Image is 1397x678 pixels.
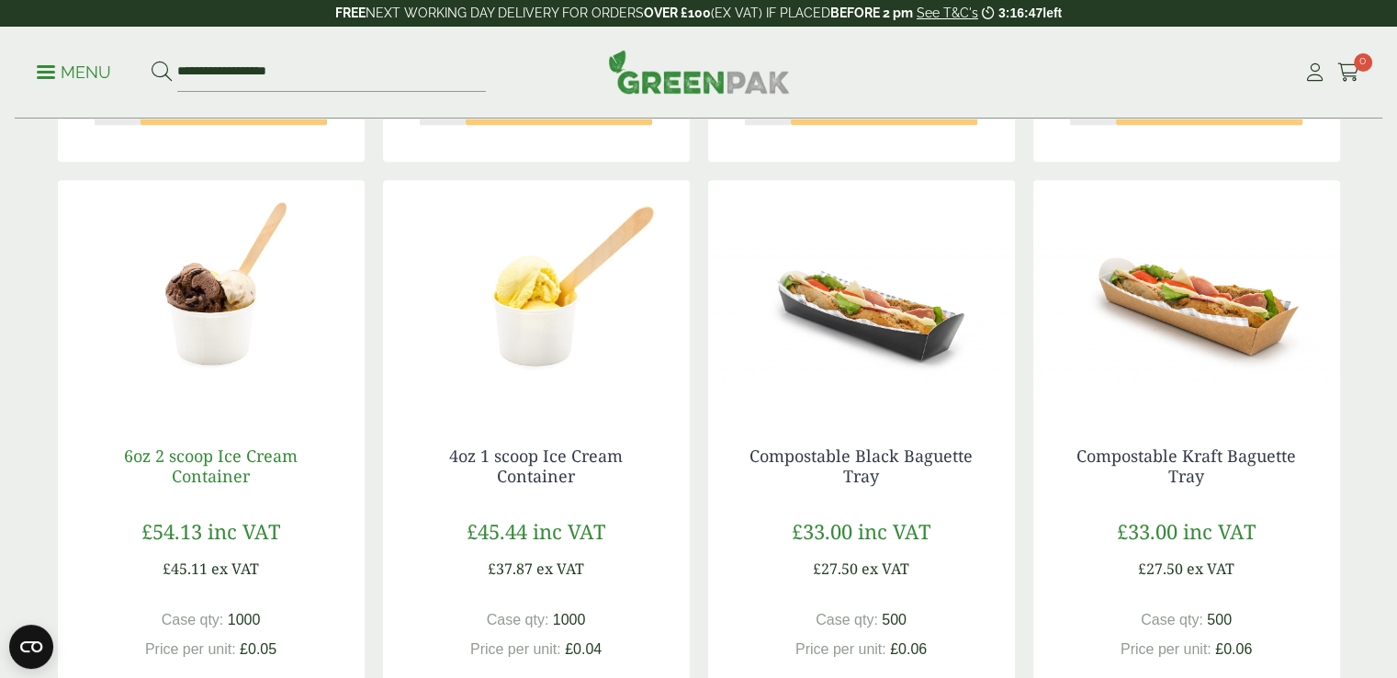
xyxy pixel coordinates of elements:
span: £33.00 [1117,517,1177,545]
span: Price per unit: [470,641,561,657]
p: Menu [37,62,111,84]
span: 1000 [228,612,261,627]
span: £33.00 [792,517,852,545]
a: See T&C's [917,6,978,20]
span: 1000 [553,612,586,627]
span: £0.05 [240,641,276,657]
a: Compostable Black Baguette Tray [749,445,973,487]
img: 6oz 2 Scoop Ice Cream Container with Ice Cream [58,180,365,410]
img: baguette tray [708,180,1015,410]
span: inc VAT [208,517,280,545]
i: Cart [1337,63,1360,82]
strong: BEFORE 2 pm [830,6,913,20]
img: 4oz 1 Scoop Ice Cream Container with Ice Cream [383,180,690,410]
span: £0.06 [890,641,927,657]
span: Case qty: [816,612,878,627]
span: Price per unit: [795,641,886,657]
button: Open CMP widget [9,625,53,669]
i: My Account [1303,63,1326,82]
span: £54.13 [141,517,202,545]
span: 0 [1354,53,1372,72]
a: 4oz 1 scoop Ice Cream Container [449,445,623,487]
a: 6oz 2 scoop Ice Cream Container [124,445,298,487]
strong: FREE [335,6,366,20]
img: GreenPak Supplies [608,50,790,94]
span: Price per unit: [145,641,236,657]
span: £45.11 [163,559,208,579]
span: ex VAT [211,559,259,579]
img: baguette tray [1033,180,1340,410]
span: Case qty: [1141,612,1203,627]
span: £0.04 [565,641,602,657]
a: Compostable Kraft Baguette Tray [1076,445,1296,487]
span: ex VAT [1187,559,1234,579]
a: 0 [1337,59,1360,86]
span: inc VAT [1183,517,1256,545]
span: Case qty: [487,612,549,627]
span: £45.44 [467,517,527,545]
span: 500 [1207,612,1232,627]
span: £0.06 [1215,641,1252,657]
span: inc VAT [858,517,930,545]
span: £27.50 [1138,559,1183,579]
span: 500 [882,612,907,627]
strong: OVER £100 [644,6,711,20]
a: Menu [37,62,111,80]
span: £37.87 [488,559,533,579]
span: left [1042,6,1062,20]
span: £27.50 [813,559,858,579]
span: 3:16:47 [998,6,1042,20]
span: Case qty: [162,612,224,627]
span: ex VAT [862,559,909,579]
span: Price per unit: [1121,641,1211,657]
span: ex VAT [536,559,584,579]
span: inc VAT [533,517,605,545]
